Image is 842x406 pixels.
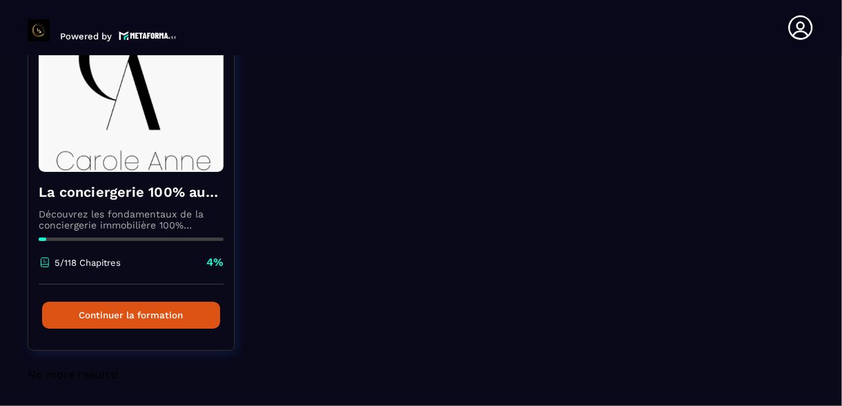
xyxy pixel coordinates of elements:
[28,368,118,381] span: No more results!
[55,258,121,268] p: 5/118 Chapitres
[206,255,224,270] p: 4%
[60,31,112,41] p: Powered by
[119,30,177,41] img: logo
[42,302,220,329] button: Continuer la formation
[39,34,224,172] img: formation-background
[39,182,224,202] h4: La conciergerie 100% automatisée
[28,19,50,41] img: logo-branding
[28,23,252,368] a: formation-backgroundLa conciergerie 100% automatiséeDécouvrez les fondamentaux de la conciergerie...
[39,209,224,231] p: Découvrez les fondamentaux de la conciergerie immobilière 100% automatisée. Cette formation est c...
